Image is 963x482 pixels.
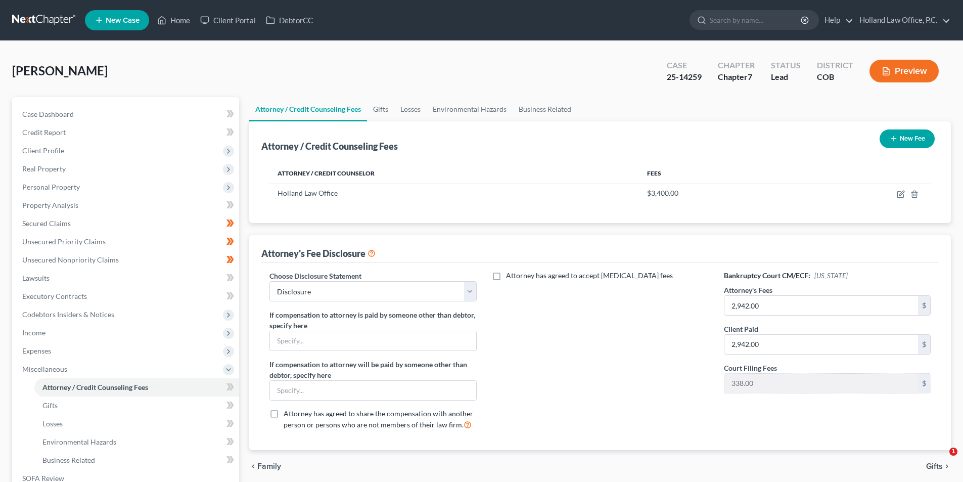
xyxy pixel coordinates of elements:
[724,285,772,295] label: Attorney's Fees
[22,164,66,173] span: Real Property
[918,296,930,315] div: $
[269,359,476,380] label: If compensation to attorney will be paid by someone other than debtor, specify here
[269,271,361,281] label: Choose Disclosure Statement
[718,71,755,83] div: Chapter
[22,310,114,319] span: Codebtors Insiders & Notices
[14,196,239,214] a: Property Analysis
[249,97,367,121] a: Attorney / Credit Counseling Fees
[42,456,95,464] span: Business Related
[880,129,935,148] button: New Fee
[34,433,239,451] a: Environmental Hazards
[647,189,678,197] span: $3,400.00
[427,97,513,121] a: Environmental Hazards
[14,287,239,305] a: Executory Contracts
[718,60,755,71] div: Chapter
[394,97,427,121] a: Losses
[819,11,853,29] a: Help
[152,11,195,29] a: Home
[261,140,398,152] div: Attorney / Credit Counseling Fees
[22,219,71,228] span: Secured Claims
[918,374,930,393] div: $
[710,11,802,29] input: Search by name...
[257,462,281,470] span: Family
[869,60,939,82] button: Preview
[506,271,673,280] span: Attorney has agreed to accept [MEDICAL_DATA] fees
[14,269,239,287] a: Lawsuits
[367,97,394,121] a: Gifts
[22,255,119,264] span: Unsecured Nonpriority Claims
[817,60,853,71] div: District
[814,271,848,280] span: [US_STATE]
[249,462,281,470] button: chevron_left Family
[667,60,702,71] div: Case
[22,274,50,282] span: Lawsuits
[647,169,661,177] span: Fees
[34,451,239,469] a: Business Related
[724,374,918,393] input: 0.00
[34,397,239,415] a: Gifts
[278,169,375,177] span: Attorney / Credit Counselor
[34,415,239,433] a: Losses
[22,365,67,373] span: Miscellaneous
[817,71,853,83] div: COB
[724,363,777,373] label: Court Filing Fees
[22,201,78,209] span: Property Analysis
[22,128,66,137] span: Credit Report
[724,271,931,281] h6: Bankruptcy Court CM/ECF:
[249,462,257,470] i: chevron_left
[22,146,64,155] span: Client Profile
[42,437,116,446] span: Environmental Hazards
[918,335,930,354] div: $
[14,214,239,233] a: Secured Claims
[748,72,752,81] span: 7
[724,335,918,354] input: 0.00
[22,183,80,191] span: Personal Property
[513,97,577,121] a: Business Related
[42,383,148,391] span: Attorney / Credit Counseling Fees
[771,71,801,83] div: Lead
[195,11,261,29] a: Client Portal
[14,233,239,251] a: Unsecured Priority Claims
[14,251,239,269] a: Unsecured Nonpriority Claims
[261,11,318,29] a: DebtorCC
[771,60,801,71] div: Status
[949,448,957,456] span: 1
[269,310,476,331] label: If compensation to attorney is paid by someone other than debtor, specify here
[22,328,45,337] span: Income
[270,381,476,400] input: Specify...
[278,189,338,197] span: Holland Law Office
[42,401,58,410] span: Gifts
[106,17,140,24] span: New Case
[14,123,239,142] a: Credit Report
[22,237,106,246] span: Unsecured Priority Claims
[14,105,239,123] a: Case Dashboard
[854,11,950,29] a: Holland Law Office, P.C.
[270,331,476,350] input: Specify...
[261,247,376,259] div: Attorney's Fee Disclosure
[724,324,758,334] label: Client Paid
[22,346,51,355] span: Expenses
[42,419,63,428] span: Losses
[926,462,943,470] span: Gifts
[724,296,918,315] input: 0.00
[34,378,239,397] a: Attorney / Credit Counseling Fees
[926,462,951,470] button: Gifts chevron_right
[284,409,473,429] span: Attorney has agreed to share the compensation with another person or persons who are not members ...
[22,110,74,118] span: Case Dashboard
[929,448,953,472] iframe: Intercom live chat
[12,63,108,78] span: [PERSON_NAME]
[22,292,87,300] span: Executory Contracts
[667,71,702,83] div: 25-14259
